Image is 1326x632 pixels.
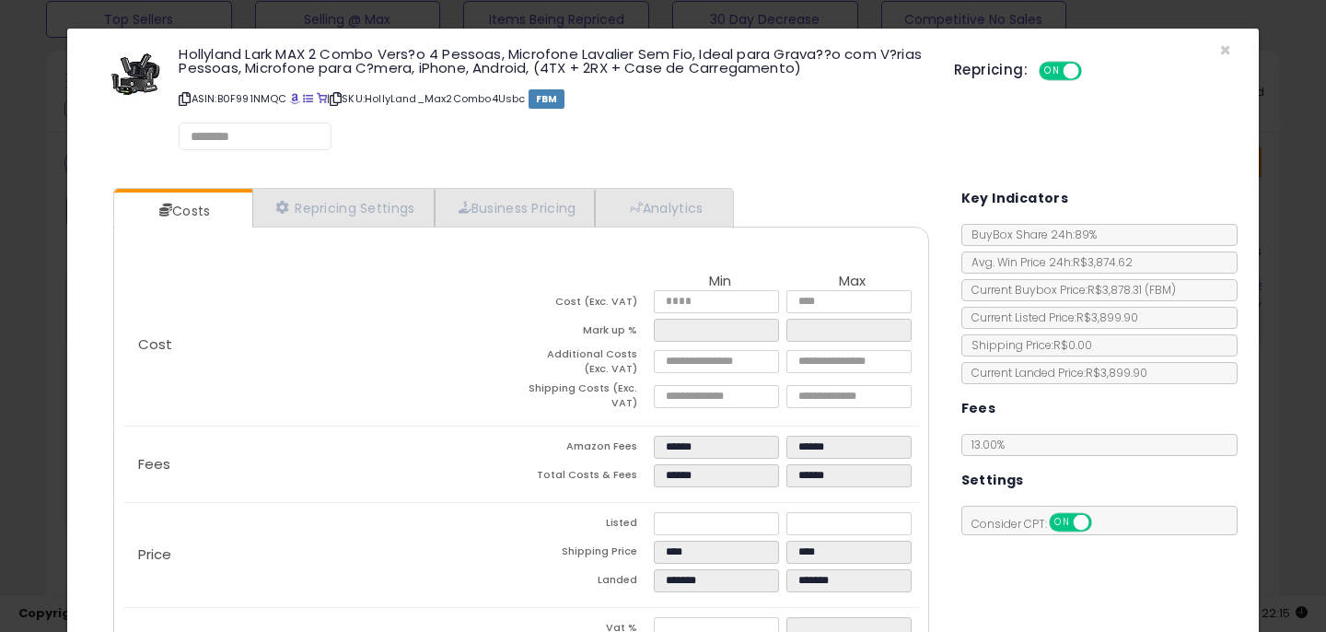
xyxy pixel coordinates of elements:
[961,187,1069,210] h5: Key Indicators
[962,254,1133,270] span: Avg. Win Price 24h: R$3,874.62
[962,227,1097,242] span: BuyBox Share 24h: 89%
[521,381,654,415] td: Shipping Costs (Exc. VAT)
[954,63,1028,77] h5: Repricing:
[114,193,250,229] a: Costs
[786,274,919,290] th: Max
[1041,64,1064,79] span: ON
[521,512,654,541] td: Listed
[962,310,1138,325] span: Current Listed Price: R$3,899.90
[521,541,654,569] td: Shipping Price
[521,290,654,319] td: Cost (Exc. VAT)
[595,189,731,227] a: Analytics
[179,84,926,113] p: ASIN: B0F991NMQC | SKU: HollyLand_Max2Combo4Usbc
[961,469,1024,492] h5: Settings
[317,91,327,106] a: Your listing only
[521,569,654,598] td: Landed
[529,89,565,109] span: FBM
[1079,64,1109,79] span: OFF
[123,457,521,472] p: Fees
[109,47,164,102] img: 41x6a6L8ZXL._SL60_.jpg
[962,282,1176,298] span: Current Buybox Price:
[179,47,926,75] h3: Hollyland Lark MAX 2 Combo Vers?o 4 Pessoas, Microfone Lavalier Sem Fio, Ideal para Grava??o com ...
[521,319,654,347] td: Mark up %
[1219,37,1231,64] span: ×
[962,337,1092,353] span: Shipping Price: R$0.00
[123,337,521,352] p: Cost
[962,516,1116,532] span: Consider CPT:
[1088,515,1118,531] span: OFF
[521,464,654,493] td: Total Costs & Fees
[252,189,435,227] a: Repricing Settings
[654,274,786,290] th: Min
[290,91,300,106] a: BuyBox page
[1145,282,1176,298] span: ( FBM )
[435,189,596,227] a: Business Pricing
[1088,282,1176,298] span: R$3,878.31
[961,397,996,420] h5: Fees
[303,91,313,106] a: All offer listings
[971,437,1005,452] span: 13.00 %
[1051,515,1074,531] span: ON
[521,347,654,381] td: Additional Costs (Exc. VAT)
[962,365,1147,380] span: Current Landed Price: R$3,899.90
[521,436,654,464] td: Amazon Fees
[123,547,521,562] p: Price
